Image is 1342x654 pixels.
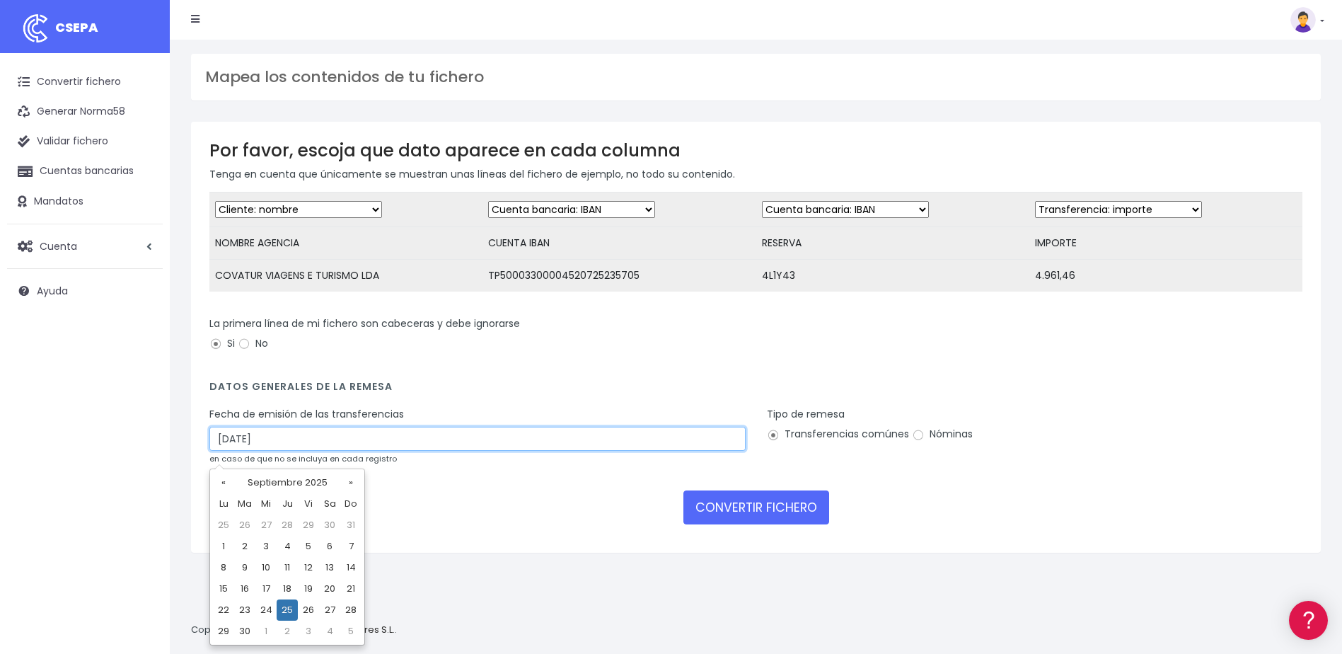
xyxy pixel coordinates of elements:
th: Lu [213,493,234,515]
a: POWERED BY ENCHANT [195,408,272,421]
th: « [213,472,234,493]
span: Cuenta [40,239,77,253]
p: Copyright © 2025 . [191,623,397,638]
td: 2 [277,621,298,642]
td: 28 [340,599,361,621]
td: 5 [340,621,361,642]
td: 26 [298,599,319,621]
td: 30 [234,621,255,642]
h3: Por favor, escoja que dato aparece en cada columna [209,140,1302,161]
p: Tenga en cuenta que únicamente se muestran unas líneas del fichero de ejemplo, no todo su contenido. [209,166,1302,182]
td: 14 [340,557,361,578]
td: 27 [319,599,340,621]
a: Generar Norma58 [7,97,163,127]
label: Si [209,336,235,351]
h4: Datos generales de la remesa [209,381,1302,400]
td: 30 [319,515,340,536]
td: 2 [234,536,255,557]
th: Do [340,493,361,515]
th: Ju [277,493,298,515]
td: 19 [298,578,319,599]
td: 4.961,46 [1029,260,1302,292]
a: Convertir fichero [7,67,163,97]
td: 1 [213,536,234,557]
a: Cuentas bancarias [7,156,163,186]
label: Fecha de emisión de las transferencias [209,407,404,422]
a: Cuenta [7,231,163,261]
td: 23 [234,599,255,621]
div: Programadores [14,340,269,353]
label: Tipo de remesa [767,407,845,422]
td: 3 [298,621,319,642]
td: 26 [234,515,255,536]
span: CSEPA [55,18,98,36]
td: 16 [234,578,255,599]
span: Ayuda [37,284,68,298]
a: Ayuda [7,276,163,306]
div: Convertir ficheros [14,156,269,170]
td: 11 [277,557,298,578]
td: 4 [319,621,340,642]
a: Validar fichero [7,127,163,156]
td: IMPORTE [1029,227,1302,260]
td: 7 [340,536,361,557]
td: 12 [298,557,319,578]
a: Formatos [14,179,269,201]
img: profile [1290,7,1316,33]
td: 1 [255,621,277,642]
th: Septiembre 2025 [234,472,340,493]
small: en caso de que no se incluya en cada registro [209,453,397,464]
a: Mandatos [7,187,163,217]
td: 13 [319,557,340,578]
td: RESERVA [756,227,1029,260]
td: 28 [277,515,298,536]
label: Transferencias comúnes [767,427,909,442]
td: 22 [213,599,234,621]
a: Perfiles de empresas [14,245,269,267]
td: 29 [213,621,234,642]
td: 17 [255,578,277,599]
div: Información general [14,98,269,112]
h3: Mapea los contenidos de tu fichero [205,68,1307,86]
a: Problemas habituales [14,201,269,223]
td: CUENTA IBAN [482,227,756,260]
a: General [14,304,269,326]
a: Videotutoriales [14,223,269,245]
button: CONVERTIR FICHERO [683,490,829,524]
td: 29 [298,515,319,536]
th: Vi [298,493,319,515]
label: Nóminas [912,427,973,442]
th: » [340,472,361,493]
label: No [238,336,268,351]
td: 20 [319,578,340,599]
a: API [14,362,269,384]
button: Contáctanos [14,379,269,403]
td: 15 [213,578,234,599]
td: 4 [277,536,298,557]
td: 31 [340,515,361,536]
td: 18 [277,578,298,599]
td: NOMBRE AGENCIA [209,227,482,260]
img: logo [18,11,53,46]
td: 27 [255,515,277,536]
td: COVATUR VIAGENS E TURISMO LDA [209,260,482,292]
th: Sa [319,493,340,515]
div: Facturación [14,281,269,294]
th: Ma [234,493,255,515]
td: 9 [234,557,255,578]
td: 3 [255,536,277,557]
td: 6 [319,536,340,557]
td: 10 [255,557,277,578]
td: TP50003300004520725235705 [482,260,756,292]
td: 4L1Y43 [756,260,1029,292]
td: 5 [298,536,319,557]
td: 25 [213,515,234,536]
a: Información general [14,120,269,142]
td: 24 [255,599,277,621]
label: La primera línea de mi fichero son cabeceras y debe ignorarse [209,316,520,331]
td: 21 [340,578,361,599]
th: Mi [255,493,277,515]
td: 25 [277,599,298,621]
td: 8 [213,557,234,578]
